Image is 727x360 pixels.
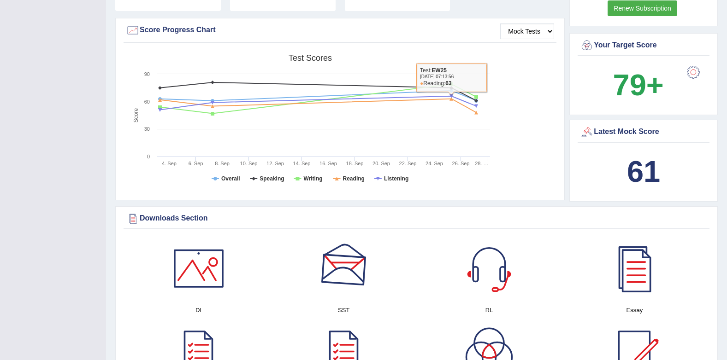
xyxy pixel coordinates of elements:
[293,161,311,166] tspan: 14. Sep
[221,175,240,182] tspan: Overall
[144,71,150,77] text: 90
[189,161,203,166] tspan: 6. Sep
[384,175,408,182] tspan: Listening
[133,108,139,123] tspan: Score
[346,161,364,166] tspan: 18. Sep
[144,126,150,132] text: 30
[372,161,390,166] tspan: 20. Sep
[475,161,488,166] tspan: 28. …
[215,161,230,166] tspan: 8. Sep
[608,0,677,16] a: Renew Subscription
[452,161,470,166] tspan: 26. Sep
[303,175,322,182] tspan: Writing
[162,161,177,166] tspan: 4. Sep
[627,155,660,188] b: 61
[567,305,703,315] h4: Essay
[260,175,284,182] tspan: Speaking
[343,175,365,182] tspan: Reading
[613,68,663,102] b: 79+
[289,53,332,63] tspan: Test scores
[126,23,554,37] div: Score Progress Chart
[147,154,150,159] text: 0
[580,125,707,139] div: Latest Mock Score
[240,161,258,166] tspan: 10. Sep
[266,161,284,166] tspan: 12. Sep
[276,305,412,315] h4: SST
[580,39,707,52] div: Your Target Score
[319,161,337,166] tspan: 16. Sep
[130,305,266,315] h4: DI
[421,305,557,315] h4: RL
[144,99,150,105] text: 60
[126,212,707,226] div: Downloads Section
[426,161,443,166] tspan: 24. Sep
[399,161,417,166] tspan: 22. Sep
